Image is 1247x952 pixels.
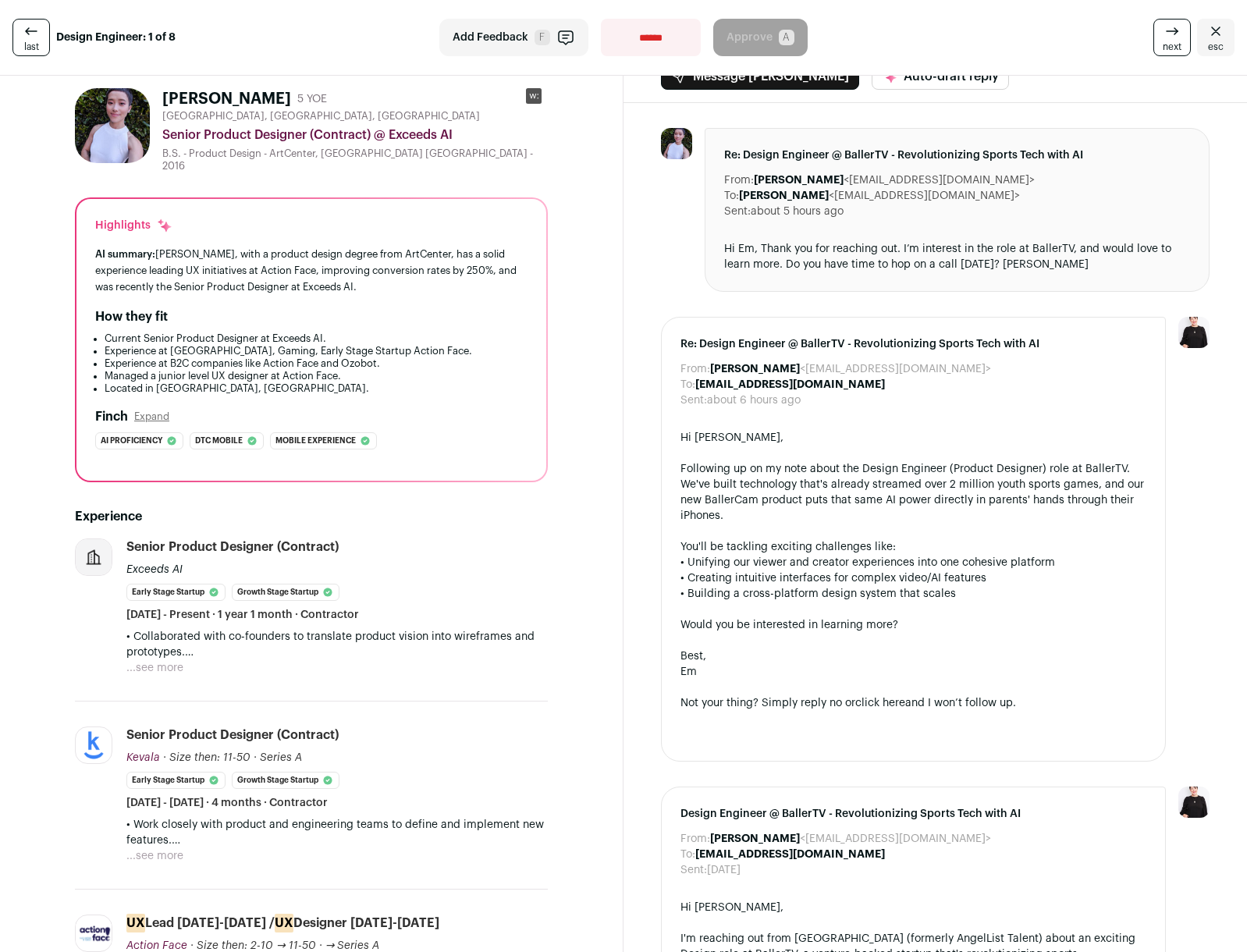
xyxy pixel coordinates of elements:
[751,204,844,219] dd: about 5 hours ago
[680,847,695,862] dt: To:
[162,147,548,172] div: B.S. - Product Design - ArtCenter, [GEOGRAPHIC_DATA] [GEOGRAPHIC_DATA] - 2016
[126,629,548,660] p: • Collaborated with co-founders to translate product vision into wireframes and prototypes.
[95,218,172,233] div: Highlights
[275,914,293,932] mark: UX
[453,30,528,45] span: Add Feedback
[680,539,1146,555] div: You'll be tackling exciting challenges like:
[134,410,169,423] button: Expand
[1153,19,1191,56] a: next
[232,584,339,601] li: Growth Stage Startup
[680,617,1146,633] div: Would you be interested in learning more?
[680,695,1146,711] div: Not your thing? Simply reply no or and I won’t follow up.
[105,357,528,370] li: Experience at B2C companies like Action Face and Ozobot.
[680,831,710,847] dt: From:
[126,817,548,848] p: • Work closely with product and engineering teams to define and implement new features.
[1178,317,1210,348] img: 9240684-medium_jpg
[105,370,528,382] li: Managed a junior level UX designer at Action Face.
[95,246,528,295] div: [PERSON_NAME], with a product design degree from ArtCenter, has a solid experience leading UX ini...
[680,586,1146,602] div: • Building a cross-platform design system that scales
[126,660,183,676] button: ...see more
[232,772,339,789] li: Growth Stage Startup
[126,538,339,556] div: Senior Product Designer (Contract)
[710,361,991,377] dd: <[EMAIL_ADDRESS][DOMAIN_NAME]>
[707,862,741,878] dd: [DATE]
[126,940,187,951] span: Action Face
[680,806,1146,822] span: Design Engineer @ BallerTV - Revolutionizing Sports Tech with AI
[126,564,183,575] span: Exceeds AI
[162,126,548,144] div: Senior Product Designer (Contract) @ Exceeds AI
[724,147,1190,163] span: Re: Design Engineer @ BallerTV - Revolutionizing Sports Tech with AI
[724,204,751,219] dt: Sent:
[680,361,710,377] dt: From:
[1163,41,1181,53] span: next
[680,393,707,408] dt: Sent:
[680,430,1146,446] div: Hi [PERSON_NAME],
[325,940,380,951] span: → Series A
[254,750,257,766] span: ·
[163,752,250,763] span: · Size then: 11-50
[695,379,885,390] b: [EMAIL_ADDRESS][DOMAIN_NAME]
[75,507,548,526] h2: Experience
[126,584,226,601] li: Early Stage Startup
[105,382,528,395] li: Located in [GEOGRAPHIC_DATA], [GEOGRAPHIC_DATA].
[1178,787,1210,818] img: 9240684-medium_jpg
[190,940,316,951] span: · Size then: 2-10 → 11-50
[101,433,162,449] span: Ai proficiency
[76,924,112,943] img: aca68597586149a5b917bf8c49d2872075b0dc3001b62ccf7e896ea23870c1c1.jpg
[680,862,707,878] dt: Sent:
[1208,41,1224,53] span: esc
[105,345,528,357] li: Experience at [GEOGRAPHIC_DATA], Gaming, Early Stage Startup Action Face.
[162,110,480,123] span: [GEOGRAPHIC_DATA], [GEOGRAPHIC_DATA], [GEOGRAPHIC_DATA]
[739,188,1020,204] dd: <[EMAIL_ADDRESS][DOMAIN_NAME]>
[754,172,1035,188] dd: <[EMAIL_ADDRESS][DOMAIN_NAME]>
[680,664,1146,680] div: Em
[126,915,439,932] div: Lead [DATE]-[DATE] / Designer [DATE]-[DATE]
[75,88,150,163] img: e40b9d912798b83110039dc8a95d96c13084cb01ba2f7e44ff8563d446ac805f
[724,172,754,188] dt: From:
[275,433,356,449] span: Mobile experience
[710,833,800,844] b: [PERSON_NAME]
[162,88,291,110] h1: [PERSON_NAME]
[12,19,50,56] a: last
[724,188,739,204] dt: To:
[126,726,339,744] div: Senior Product Designer (Contract)
[126,752,160,763] span: Kevala
[56,30,176,45] strong: Design Engineer: 1 of 8
[680,461,1146,524] div: Following up on my note about the Design Engineer (Product Designer) role at BallerTV. We've buil...
[707,393,801,408] dd: about 6 hours ago
[754,175,844,186] b: [PERSON_NAME]
[126,914,145,932] mark: UX
[661,63,859,90] button: Message [PERSON_NAME]
[439,19,588,56] button: Add Feedback F
[76,727,112,763] img: 3a365f19523082074e86384a2a5c395d97459eab2bc2052f97938c906eda1799.png
[710,831,991,847] dd: <[EMAIL_ADDRESS][DOMAIN_NAME]>
[680,377,695,393] dt: To:
[680,555,1146,570] div: • Unifying our viewer and creator experiences into one cohesive platform
[95,307,168,326] h2: How they fit
[855,698,905,709] a: click here
[535,30,550,45] span: F
[661,128,692,159] img: e40b9d912798b83110039dc8a95d96c13084cb01ba2f7e44ff8563d446ac805f
[126,848,183,864] button: ...see more
[126,772,226,789] li: Early Stage Startup
[739,190,829,201] b: [PERSON_NAME]
[695,849,885,860] b: [EMAIL_ADDRESS][DOMAIN_NAME]
[105,332,528,345] li: Current Senior Product Designer at Exceeds AI.
[680,900,1146,915] div: Hi [PERSON_NAME],
[680,648,1146,664] div: Best,
[872,63,1009,90] button: Auto-draft reply
[195,433,243,449] span: Dtc mobile
[260,752,302,763] span: Series A
[126,795,328,811] span: [DATE] - [DATE] · 4 months · Contractor
[680,336,1146,352] span: Re: Design Engineer @ BallerTV - Revolutionizing Sports Tech with AI
[24,41,39,53] span: last
[1197,19,1235,56] a: Close
[680,570,1146,586] div: • Creating intuitive interfaces for complex video/AI features
[710,364,800,375] b: [PERSON_NAME]
[95,249,155,259] span: AI summary:
[95,407,128,426] h2: Finch
[76,539,112,575] img: company-logo-placeholder-414d4e2ec0e2ddebbe968bf319fdfe5acfe0c9b87f798d344e800bc9a89632a0.png
[297,91,327,107] div: 5 YOE
[126,607,359,623] span: [DATE] - Present · 1 year 1 month · Contractor
[724,241,1190,272] div: Hi Em, Thank you for reaching out. I’m interest in the role at BallerTV, and would love to learn ...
